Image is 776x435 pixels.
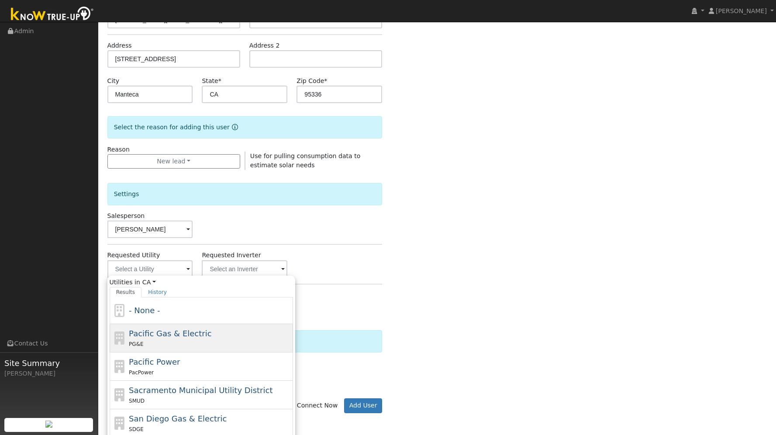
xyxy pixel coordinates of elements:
[129,357,180,366] span: Pacific Power
[107,183,383,205] div: Settings
[107,76,120,86] label: City
[107,41,132,50] label: Address
[129,306,160,315] span: - None -
[110,287,142,297] a: Results
[202,260,287,278] input: Select an Inverter
[107,154,240,169] button: New lead
[142,278,156,287] a: CA
[344,398,382,413] button: Add User
[297,76,327,86] label: Zip Code
[324,77,327,84] span: Required
[129,398,145,404] span: SMUD
[107,116,383,138] div: Select the reason for adding this user
[129,426,144,432] span: SDGE
[716,7,767,14] span: [PERSON_NAME]
[230,124,238,131] a: Reason for new user
[45,421,52,428] img: retrieve
[218,77,221,84] span: Required
[249,41,280,50] label: Address 2
[107,145,130,154] label: Reason
[107,260,193,278] input: Select a Utility
[202,76,221,86] label: State
[4,369,93,378] div: [PERSON_NAME]
[129,341,143,347] span: PG&E
[7,5,98,24] img: Know True-Up
[107,221,193,238] input: Select a User
[141,287,173,297] a: History
[107,251,160,260] label: Requested Utility
[289,401,338,410] label: Connect Now
[129,369,154,376] span: PacPower
[129,329,211,338] span: Pacific Gas & Electric
[107,211,145,221] label: Salesperson
[202,251,261,260] label: Requested Inverter
[110,278,293,287] span: Utilities in
[129,386,272,395] span: Sacramento Municipal Utility District
[129,414,227,423] span: San Diego Gas & Electric
[250,152,360,169] span: Use for pulling consumption data to estimate solar needs
[4,357,93,369] span: Site Summary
